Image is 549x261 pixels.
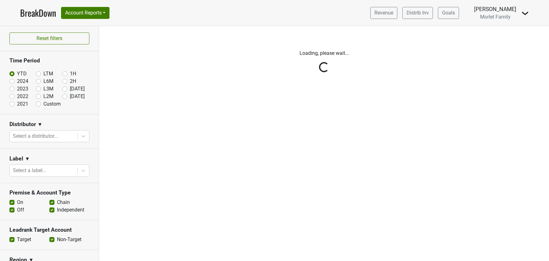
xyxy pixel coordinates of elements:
a: Revenue [370,7,397,19]
img: Dropdown Menu [521,9,529,17]
a: Goals [438,7,459,19]
span: Morlet Family [480,14,511,20]
button: Account Reports [61,7,109,19]
p: Loading, please wait... [149,49,499,57]
a: BreakDown [20,6,56,20]
div: [PERSON_NAME] [474,5,516,13]
a: Distrib Inv [402,7,433,19]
